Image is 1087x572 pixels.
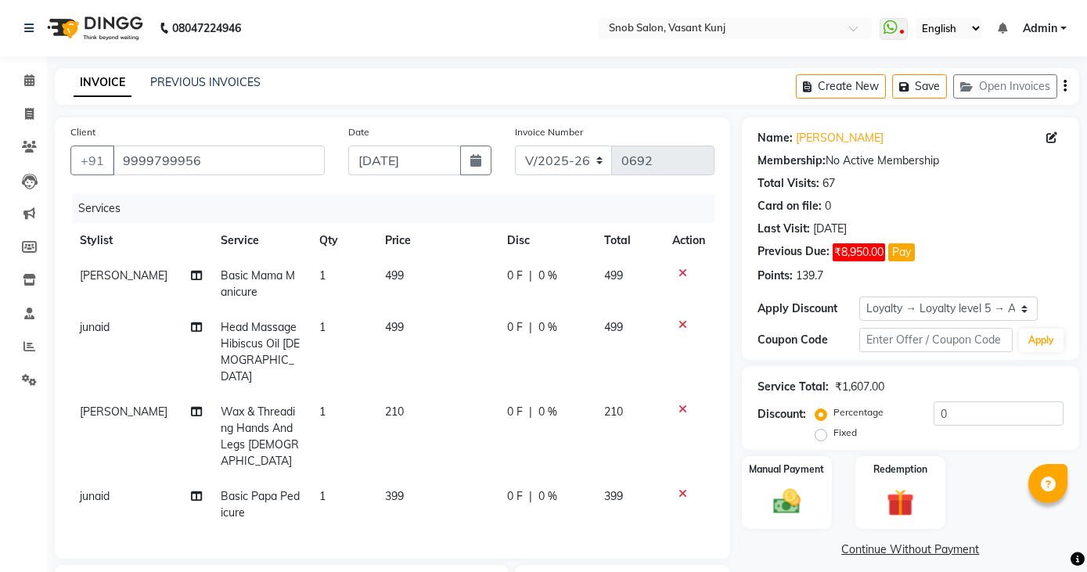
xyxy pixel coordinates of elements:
b: 08047224946 [172,6,241,50]
div: [DATE] [813,221,847,237]
span: [PERSON_NAME] [80,405,167,419]
th: Action [663,223,714,258]
div: Apply Discount [758,300,859,317]
div: Previous Due: [758,243,830,261]
span: 0 % [538,268,557,284]
span: ₹8,950.00 [833,243,885,261]
div: 67 [822,175,835,192]
label: Percentage [833,405,884,419]
div: Name: [758,130,793,146]
span: 0 % [538,488,557,505]
span: 0 F [507,488,523,505]
span: 0 F [507,268,523,284]
iframe: chat widget [1021,509,1071,556]
span: | [529,404,532,420]
a: PREVIOUS INVOICES [150,75,261,89]
img: _cash.svg [765,486,808,517]
span: | [529,319,532,336]
div: ₹1,607.00 [835,379,884,395]
a: INVOICE [74,69,131,97]
label: Invoice Number [515,125,583,139]
span: 399 [604,489,623,503]
div: Total Visits: [758,175,819,192]
button: Open Invoices [953,74,1057,99]
div: 0 [825,198,831,214]
div: Points: [758,268,793,284]
button: Save [892,74,947,99]
label: Date [348,125,369,139]
span: 0 % [538,319,557,336]
div: Last Visit: [758,221,810,237]
span: Admin [1023,20,1057,37]
th: Stylist [70,223,211,258]
label: Manual Payment [749,462,824,477]
th: Service [211,223,310,258]
div: Membership: [758,153,826,169]
th: Price [376,223,498,258]
div: 139.7 [796,268,823,284]
span: 0 F [507,319,523,336]
img: _gift.svg [878,486,922,520]
label: Client [70,125,95,139]
span: 1 [319,320,326,334]
div: Coupon Code [758,332,859,348]
span: 0 F [507,404,523,420]
span: 1 [319,405,326,419]
th: Qty [310,223,376,258]
button: Create New [796,74,886,99]
span: Basic Papa Pedicure [221,489,300,520]
span: 210 [385,405,404,419]
span: Wax & Threading Hands And Legs [DEMOGRAPHIC_DATA] [221,405,299,468]
th: Total [595,223,663,258]
button: Pay [888,243,915,261]
div: Services [72,194,726,223]
button: Apply [1019,329,1064,352]
label: Redemption [873,462,927,477]
span: | [529,488,532,505]
input: Enter Offer / Coupon Code [859,328,1013,352]
span: junaid [80,320,110,334]
span: 499 [604,268,623,282]
span: [PERSON_NAME] [80,268,167,282]
a: Continue Without Payment [745,541,1076,558]
span: 499 [604,320,623,334]
span: | [529,268,532,284]
a: [PERSON_NAME] [796,130,884,146]
th: Disc [498,223,594,258]
span: 1 [319,268,326,282]
span: 399 [385,489,404,503]
span: 499 [385,320,404,334]
div: Card on file: [758,198,822,214]
span: 499 [385,268,404,282]
span: Head Massage Hibiscus Oil [DEMOGRAPHIC_DATA] [221,320,300,383]
div: Service Total: [758,379,829,395]
span: junaid [80,489,110,503]
img: logo [40,6,147,50]
div: No Active Membership [758,153,1064,169]
div: Discount: [758,406,806,423]
span: 1 [319,489,326,503]
label: Fixed [833,426,857,440]
span: 210 [604,405,623,419]
input: Search by Name/Mobile/Email/Code [113,146,325,175]
span: 0 % [538,404,557,420]
span: Basic Mama Manicure [221,268,295,299]
button: +91 [70,146,114,175]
